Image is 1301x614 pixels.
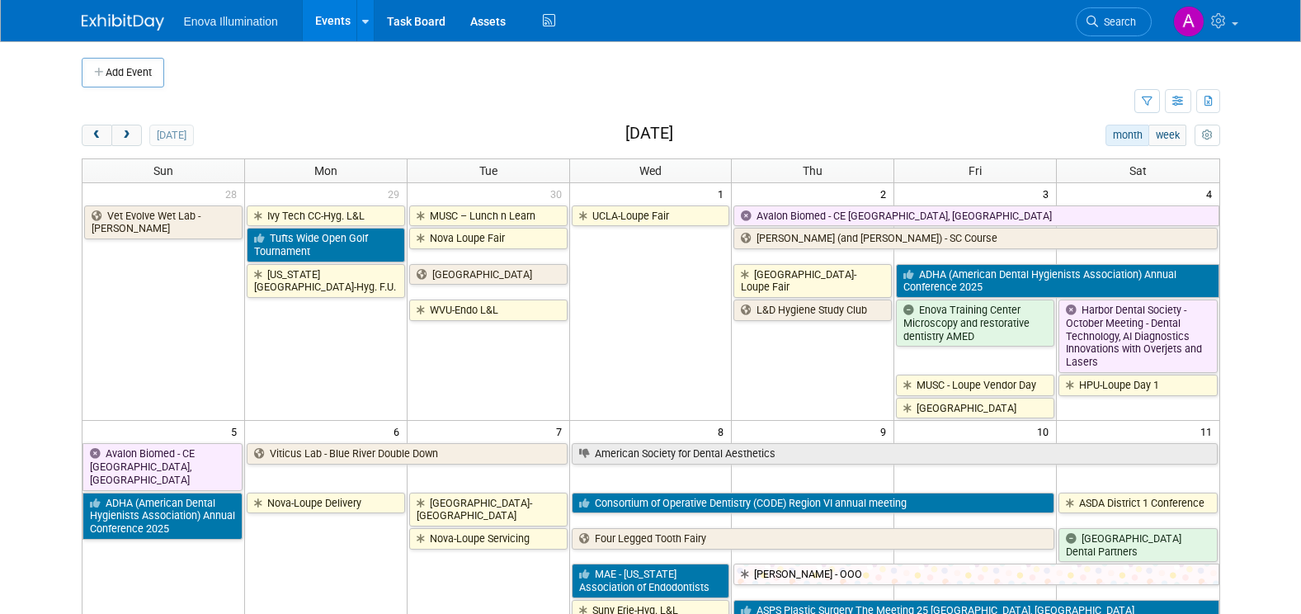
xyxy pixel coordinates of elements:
[224,183,244,204] span: 28
[969,164,982,177] span: Fri
[896,398,1054,419] a: [GEOGRAPHIC_DATA]
[392,421,407,442] span: 6
[247,493,405,514] a: Nova-Loupe Delivery
[479,164,497,177] span: Tue
[1076,7,1152,36] a: Search
[1173,6,1204,37] img: Andrea Miller
[111,125,142,146] button: next
[247,443,568,465] a: Viticus Lab - Blue River Double Down
[247,205,405,227] a: Ivy Tech CC-Hyg. L&L
[716,421,731,442] span: 8
[803,164,823,177] span: Thu
[572,564,730,597] a: MAE - [US_STATE] Association of Endodontists
[409,264,568,286] a: [GEOGRAPHIC_DATA]
[896,300,1054,347] a: Enova Training Center Microscopy and restorative dentistry AMED
[572,493,1055,514] a: Consortium of Operative Dentistry (CODE) Region VI annual meeting
[1202,130,1213,141] i: Personalize Calendar
[716,183,731,204] span: 1
[149,125,193,146] button: [DATE]
[1041,183,1056,204] span: 3
[572,443,1218,465] a: American Society for Dental Aesthetics
[409,300,568,321] a: WVU-Endo L&L
[733,564,1219,585] a: [PERSON_NAME] - OOO
[1105,125,1149,146] button: month
[879,183,893,204] span: 2
[314,164,337,177] span: Mon
[733,205,1219,227] a: Avalon Biomed - CE [GEOGRAPHIC_DATA], [GEOGRAPHIC_DATA]
[184,15,278,28] span: Enova Illumination
[1195,125,1219,146] button: myCustomButton
[733,264,892,298] a: [GEOGRAPHIC_DATA]-Loupe Fair
[1058,493,1217,514] a: ASDA District 1 Conference
[1199,421,1219,442] span: 11
[82,125,112,146] button: prev
[82,443,243,490] a: Avalon Biomed - CE [GEOGRAPHIC_DATA], [GEOGRAPHIC_DATA]
[1148,125,1186,146] button: week
[1035,421,1056,442] span: 10
[386,183,407,204] span: 29
[409,528,568,550] a: Nova-Loupe Servicing
[1058,375,1217,396] a: HPU-Loupe Day 1
[625,125,673,143] h2: [DATE]
[1098,16,1136,28] span: Search
[549,183,569,204] span: 30
[572,528,1055,550] a: Four Legged Tooth Fairy
[554,421,569,442] span: 7
[1129,164,1147,177] span: Sat
[896,375,1054,396] a: MUSC - Loupe Vendor Day
[733,228,1217,249] a: [PERSON_NAME] (and [PERSON_NAME]) - SC Course
[879,421,893,442] span: 9
[572,205,730,227] a: UCLA-Loupe Fair
[733,300,892,321] a: L&D Hygiene Study Club
[409,228,568,249] a: Nova Loupe Fair
[896,264,1219,298] a: ADHA (American Dental Hygienists Association) Annual Conference 2025
[639,164,662,177] span: Wed
[409,493,568,527] a: [GEOGRAPHIC_DATA]-[GEOGRAPHIC_DATA]
[153,164,173,177] span: Sun
[409,205,568,227] a: MUSC – Lunch n Learn
[84,205,243,239] a: Vet Evolve Wet Lab - [PERSON_NAME]
[247,228,405,262] a: Tufts Wide Open Golf Tournament
[229,421,244,442] span: 5
[82,493,243,540] a: ADHA (American Dental Hygienists Association) Annual Conference 2025
[1058,300,1217,373] a: Harbor Dental Society - October Meeting - Dental Technology, AI Diagnostics Innovations with Over...
[82,58,164,87] button: Add Event
[82,14,164,31] img: ExhibitDay
[1204,183,1219,204] span: 4
[247,264,405,298] a: [US_STATE][GEOGRAPHIC_DATA]-Hyg. F.U.
[1058,528,1217,562] a: [GEOGRAPHIC_DATA] Dental Partners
